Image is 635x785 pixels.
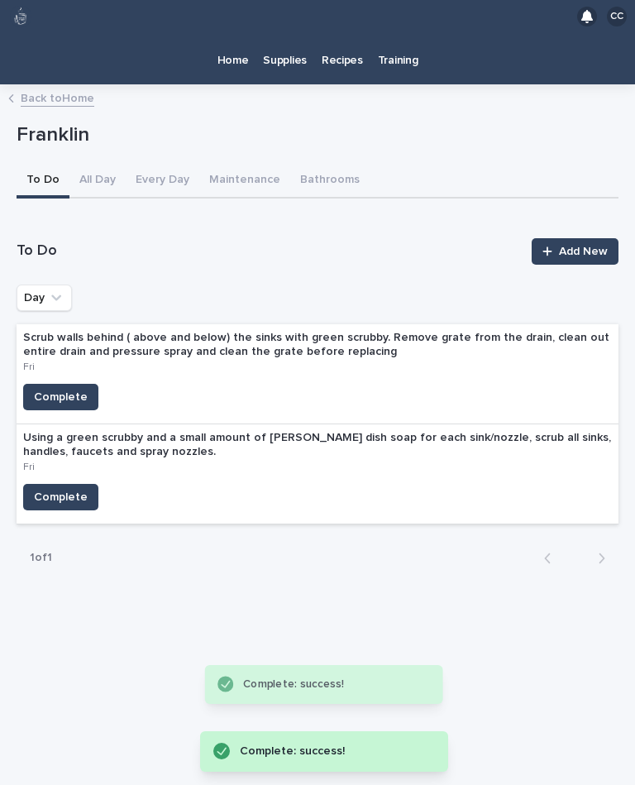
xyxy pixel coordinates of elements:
div: CC [607,7,627,26]
div: Complete: success! [243,674,411,694]
a: Add New [532,238,618,265]
p: Recipes [322,33,363,68]
button: Day [17,285,72,311]
button: Next [575,551,618,566]
p: 1 of 1 [17,538,65,578]
div: Complete: success! [240,741,415,762]
p: Supplies [263,33,307,68]
button: Complete [23,384,98,410]
a: Recipes [314,33,370,84]
button: Bathrooms [290,164,370,199]
a: Using a green scrubby and a small amount of [PERSON_NAME] dish soap for each sink/nozzle, scrub a... [17,424,618,524]
a: Scrub walls behind ( above and below) the sinks with green scrubby. Remove grate from the drain, ... [17,324,618,424]
p: Franklin [17,123,612,147]
span: Add New [559,246,608,257]
p: Fri [23,361,35,373]
p: Fri [23,462,35,473]
h1: To Do [17,242,522,261]
p: Training [378,33,418,68]
button: Complete [23,484,98,510]
span: Complete [34,389,88,405]
img: 80hjoBaRqlyywVK24fQd [10,6,31,27]
a: Supplies [255,33,314,84]
p: Using a green scrubby and a small amount of [PERSON_NAME] dish soap for each sink/nozzle, scrub a... [23,431,612,459]
button: Back [531,551,575,566]
span: Complete [34,489,88,505]
button: Maintenance [199,164,290,199]
button: All Day [69,164,126,199]
p: Scrub walls behind ( above and below) the sinks with green scrubby. Remove grate from the drain, ... [23,331,612,359]
button: Every Day [126,164,199,199]
p: Home [217,33,249,68]
a: Home [210,33,256,84]
a: Training [370,33,426,84]
a: Back toHome [21,88,94,107]
button: To Do [17,164,69,199]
